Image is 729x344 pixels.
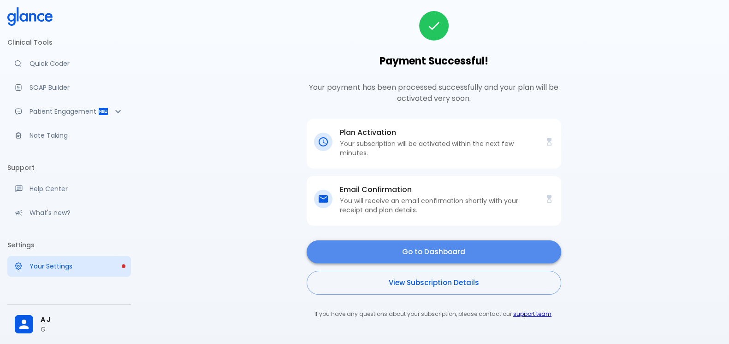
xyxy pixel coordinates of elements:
p: Quick Coder [30,59,124,68]
p: Your payment has been processed successfully and your plan will be activated very soon. [307,82,561,104]
p: SOAP Builder [30,83,124,92]
a: Go to Dashboard [307,240,561,263]
div: Recent updates and feature releases [7,203,131,223]
div: Patient Reports & Referrals [7,101,131,122]
li: Settings [7,234,131,256]
span: A J [41,315,124,325]
a: Get help from our support team [7,179,131,199]
p: Note Taking [30,131,124,140]
h6: Plan Activation [340,126,537,139]
div: A JG [7,309,131,340]
p: Your subscription will be activated within the next few minutes. [340,139,537,157]
p: You will receive an email confirmation shortly with your receipt and plan details. [340,196,537,215]
li: Clinical Tools [7,31,131,53]
p: What's new? [30,208,124,217]
p: Help Center [30,184,124,193]
span: If you have any questions about your subscription, please contact our . [314,309,553,319]
p: G [41,325,124,334]
a: Moramiz: Find ICD10AM codes instantly [7,53,131,74]
h6: Email Confirmation [340,183,537,196]
li: Support [7,157,131,179]
p: Your Settings [30,262,124,271]
a: Advanced note-taking [7,125,131,146]
a: support team [513,310,551,318]
a: Please complete account setup [7,256,131,276]
a: Docugen: Compose a clinical documentation in seconds [7,77,131,98]
p: Patient Engagement [30,107,98,116]
a: View Subscription Details [307,271,561,295]
h1: Payment Successful! [379,55,488,67]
